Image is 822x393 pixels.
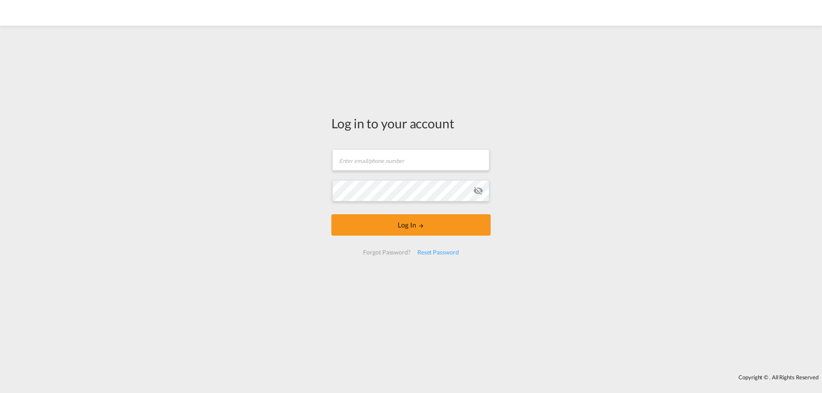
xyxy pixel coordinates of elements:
div: Forgot Password? [360,245,414,260]
div: Reset Password [414,245,462,260]
md-icon: icon-eye-off [473,186,483,196]
input: Enter email/phone number [332,149,489,171]
div: Log in to your account [331,114,491,132]
button: LOGIN [331,214,491,236]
